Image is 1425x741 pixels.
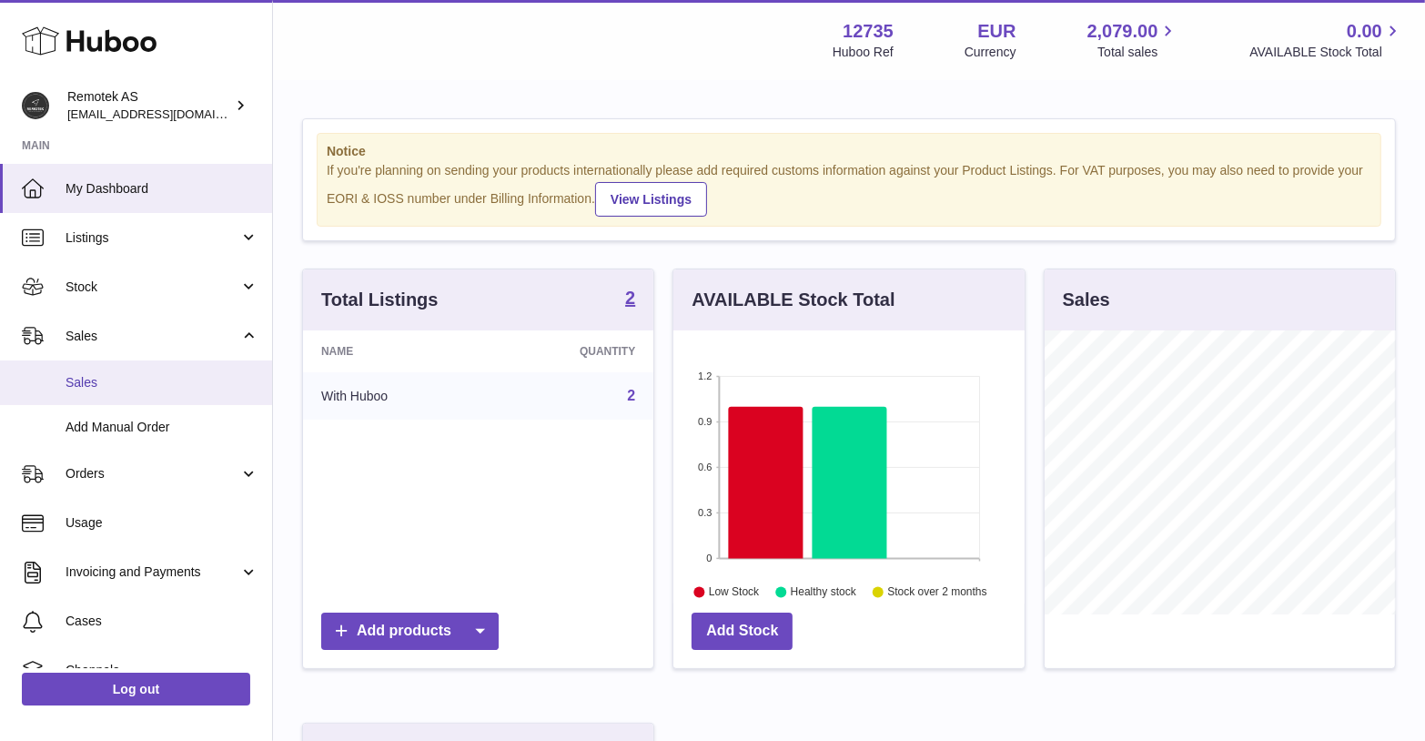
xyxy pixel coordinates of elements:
[692,288,894,312] h3: AVAILABLE Stock Total
[22,673,250,705] a: Log out
[303,330,488,372] th: Name
[595,182,707,217] a: View Listings
[707,553,712,563] text: 0
[977,19,1016,44] strong: EUR
[66,328,239,345] span: Sales
[303,372,488,420] td: With Huboo
[66,662,258,679] span: Channels
[66,374,258,391] span: Sales
[66,229,239,247] span: Listings
[1087,19,1158,44] span: 2,079.00
[699,507,712,518] text: 0.3
[66,180,258,198] span: My Dashboard
[1063,288,1110,312] h3: Sales
[66,279,239,296] span: Stock
[66,514,258,532] span: Usage
[699,370,712,381] text: 1.2
[1249,44,1403,61] span: AVAILABLE Stock Total
[66,613,258,630] span: Cases
[627,388,635,403] a: 2
[791,585,857,598] text: Healthy stock
[699,462,712,472] text: 0.6
[22,92,49,119] img: dag@remotek.no
[888,585,987,598] text: Stock over 2 months
[1097,44,1178,61] span: Total sales
[625,289,635,310] a: 2
[488,330,653,372] th: Quantity
[965,44,1016,61] div: Currency
[1249,19,1403,61] a: 0.00 AVAILABLE Stock Total
[625,289,635,307] strong: 2
[709,585,760,598] text: Low Stock
[692,613,793,650] a: Add Stock
[327,143,1371,160] strong: Notice
[321,613,499,650] a: Add products
[843,19,894,44] strong: 12735
[66,563,239,581] span: Invoicing and Payments
[67,107,268,121] span: [EMAIL_ADDRESS][DOMAIN_NAME]
[1347,19,1382,44] span: 0.00
[833,44,894,61] div: Huboo Ref
[66,419,258,436] span: Add Manual Order
[321,288,439,312] h3: Total Listings
[66,465,239,482] span: Orders
[699,416,712,427] text: 0.9
[67,88,231,123] div: Remotek AS
[327,162,1371,217] div: If you're planning on sending your products internationally please add required customs informati...
[1087,19,1179,61] a: 2,079.00 Total sales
